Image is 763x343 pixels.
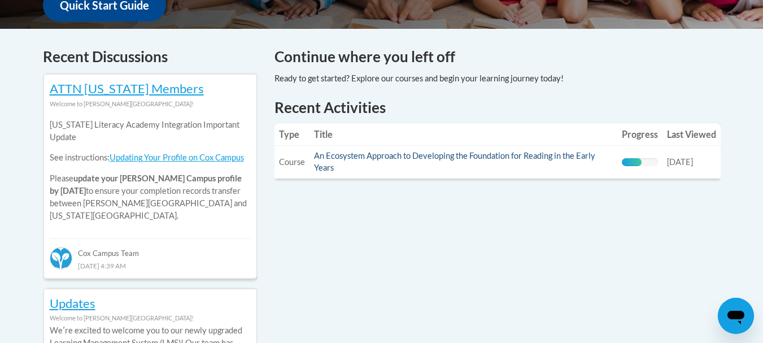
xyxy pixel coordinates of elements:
[50,312,251,324] div: Welcome to [PERSON_NAME][GEOGRAPHIC_DATA]!
[309,123,617,146] th: Title
[617,123,662,146] th: Progress
[50,247,72,270] img: Cox Campus Team
[667,157,693,167] span: [DATE]
[50,110,251,231] div: Please to ensure your completion records transfer between [PERSON_NAME][GEOGRAPHIC_DATA] and [US_...
[274,97,721,118] h1: Recent Activities
[50,238,251,259] div: Cox Campus Team
[622,158,642,166] div: Progress, %
[314,151,595,172] a: An Ecosystem Approach to Developing the Foundation for Reading in the Early Years
[50,119,251,144] p: [US_STATE] Literacy Academy Integration Important Update
[43,46,258,68] h4: Recent Discussions
[50,98,251,110] div: Welcome to [PERSON_NAME][GEOGRAPHIC_DATA]!
[279,157,305,167] span: Course
[50,296,95,311] a: Updates
[50,81,204,96] a: ATTN [US_STATE] Members
[718,298,754,334] iframe: Button to launch messaging window
[50,259,251,272] div: [DATE] 4:39 AM
[662,123,721,146] th: Last Viewed
[110,153,244,162] a: Updating Your Profile on Cox Campus
[50,173,242,196] b: update your [PERSON_NAME] Campus profile by [DATE]
[274,123,309,146] th: Type
[274,46,721,68] h4: Continue where you left off
[50,151,251,164] p: See instructions:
